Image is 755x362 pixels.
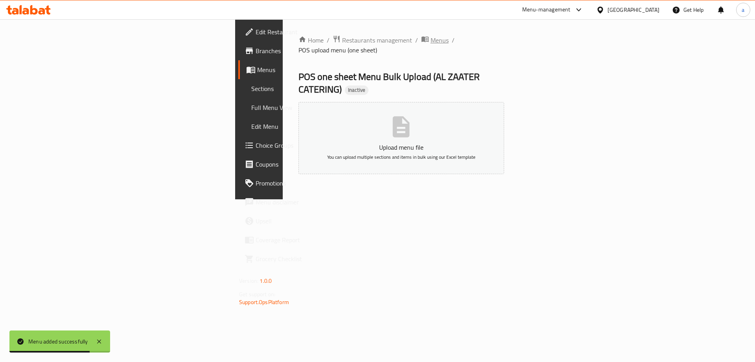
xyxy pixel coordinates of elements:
[256,46,355,56] span: Branches
[238,136,361,155] a: Choice Groups
[431,35,449,45] span: Menus
[238,193,361,212] a: Menu disclaimer
[421,35,449,45] a: Menus
[245,117,361,136] a: Edit Menu
[238,174,361,193] a: Promotions
[239,297,289,307] a: Support.OpsPlatform
[238,230,361,249] a: Coverage Report
[251,122,355,131] span: Edit Menu
[238,60,361,79] a: Menus
[238,22,361,41] a: Edit Restaurant
[311,143,492,152] p: Upload menu file
[251,84,355,93] span: Sections
[298,68,480,98] span: POS one sheet Menu Bulk Upload ( AL ZAATER CATERING )
[256,254,355,264] span: Grocery Checklist
[256,235,355,245] span: Coverage Report
[257,65,355,74] span: Menus
[298,102,504,174] button: Upload menu fileYou can upload multiple sections and items in bulk using our Excel template
[239,276,258,286] span: Version:
[342,35,412,45] span: Restaurants management
[415,35,418,45] li: /
[238,249,361,268] a: Grocery Checklist
[522,5,571,15] div: Menu-management
[327,152,475,162] span: You can upload multiple sections and items in bulk using our Excel template
[256,178,355,188] span: Promotions
[238,155,361,174] a: Coupons
[245,79,361,98] a: Sections
[742,6,744,14] span: a
[245,98,361,117] a: Full Menu View
[239,289,275,299] span: Get support on:
[256,216,355,226] span: Upsell
[256,197,355,207] span: Menu disclaimer
[28,337,88,346] div: Menu added successfully
[608,6,659,14] div: [GEOGRAPHIC_DATA]
[256,141,355,150] span: Choice Groups
[256,27,355,37] span: Edit Restaurant
[256,160,355,169] span: Coupons
[238,212,361,230] a: Upsell
[260,276,272,286] span: 1.0.0
[238,41,361,60] a: Branches
[452,35,455,45] li: /
[251,103,355,112] span: Full Menu View
[298,35,504,55] nav: breadcrumb
[333,35,412,45] a: Restaurants management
